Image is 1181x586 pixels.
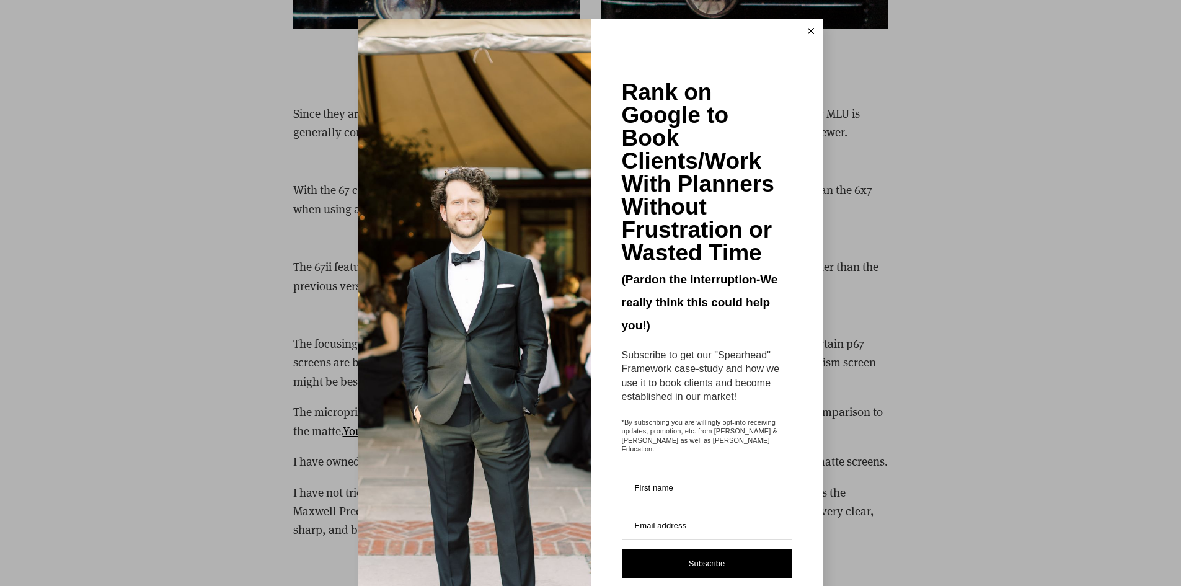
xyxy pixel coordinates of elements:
[622,549,792,578] button: Subscribe
[622,418,792,453] span: *By subscribing you are willingly opt-into receiving updates, promotion, etc. from [PERSON_NAME] ...
[689,559,725,568] span: Subscribe
[622,81,792,264] div: Rank on Google to Book Clients/Work With Planners Without Frustration or Wasted Time
[622,273,778,332] span: (Pardon the interruption-We really think this could help you!)
[622,348,792,404] div: Subscribe to get our "Spearhead" Framework case-study and how we use it to book clients and becom...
